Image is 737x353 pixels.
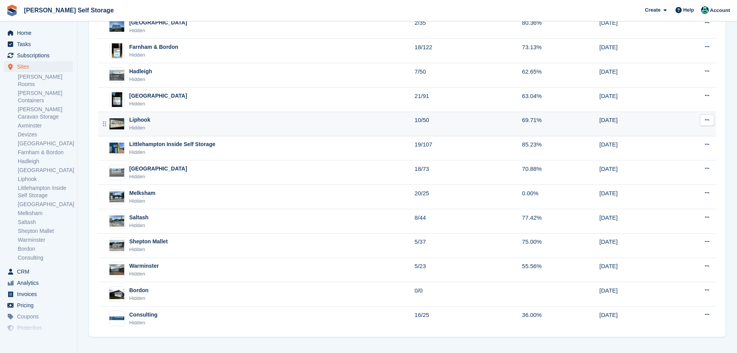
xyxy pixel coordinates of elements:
[129,148,215,156] div: Hidden
[129,27,187,34] div: Hidden
[17,61,63,72] span: Sites
[18,167,73,174] a: [GEOGRAPHIC_DATA]
[129,286,149,294] div: Bordon
[599,258,673,282] td: [DATE]
[522,258,599,282] td: 55.56%
[599,14,673,39] td: [DATE]
[522,160,599,185] td: 70.88%
[109,240,124,251] img: Image of Shepton Mallet site
[599,88,673,112] td: [DATE]
[18,219,73,226] a: Saltash
[129,238,168,246] div: Shepton Mallet
[4,300,73,311] a: menu
[415,185,522,209] td: 20/25
[129,43,178,51] div: Farnham & Bordon
[415,112,522,136] td: 10/50
[129,246,168,253] div: Hidden
[701,6,709,14] img: Jenna Pearcy
[4,39,73,50] a: menu
[109,215,124,227] img: Image of Saltash site
[415,14,522,39] td: 2/35
[18,149,73,156] a: Farnham & Bordon
[129,67,152,76] div: Hadleigh
[18,90,73,104] a: [PERSON_NAME] Containers
[645,6,660,14] span: Create
[109,70,124,81] img: Image of Hadleigh site
[522,136,599,160] td: 85.23%
[109,317,124,320] img: Image of Consulting site
[415,136,522,160] td: 19/107
[522,209,599,234] td: 77.42%
[129,116,150,124] div: Liphook
[18,158,73,165] a: Hadleigh
[17,28,63,38] span: Home
[4,322,73,333] a: menu
[129,197,156,205] div: Hidden
[415,209,522,234] td: 8/44
[4,311,73,322] a: menu
[522,14,599,39] td: 80.36%
[18,131,73,138] a: Devizes
[599,307,673,331] td: [DATE]
[129,100,187,108] div: Hidden
[522,88,599,112] td: 63.04%
[415,233,522,258] td: 5/37
[17,300,63,311] span: Pricing
[599,209,673,234] td: [DATE]
[599,39,673,63] td: [DATE]
[415,160,522,185] td: 18/73
[522,233,599,258] td: 75.00%
[109,21,124,32] img: Image of Eastbourne site
[129,319,157,327] div: Hidden
[129,92,187,100] div: [GEOGRAPHIC_DATA]
[4,289,73,300] a: menu
[599,233,673,258] td: [DATE]
[17,266,63,277] span: CRM
[18,210,73,217] a: Melksham
[112,92,122,107] img: Image of Isle Of Wight site
[599,185,673,209] td: [DATE]
[17,322,63,333] span: Protection
[18,140,73,147] a: [GEOGRAPHIC_DATA]
[18,73,73,88] a: [PERSON_NAME] Rooms
[415,307,522,331] td: 16/25
[17,334,63,344] span: Settings
[129,76,152,83] div: Hidden
[415,39,522,63] td: 18/122
[522,39,599,63] td: 73.13%
[4,50,73,61] a: menu
[599,136,673,160] td: [DATE]
[17,289,63,300] span: Invoices
[4,334,73,344] a: menu
[17,277,63,288] span: Analytics
[18,122,73,129] a: Axminster
[129,140,215,148] div: Littlehampton Inside Self Storage
[18,254,73,262] a: Consulting
[18,176,73,183] a: Liphook
[4,28,73,38] a: menu
[522,185,599,209] td: 0.00%
[683,6,694,14] span: Help
[6,5,18,16] img: stora-icon-8386f47178a22dfd0bd8f6a31ec36ba5ce8667c1dd55bd0f319d3a0aa187defe.svg
[18,245,73,253] a: Bordon
[599,112,673,136] td: [DATE]
[129,173,187,181] div: Hidden
[18,106,73,121] a: [PERSON_NAME] Caravan Storage
[109,143,124,154] img: Image of Littlehampton Inside Self Storage site
[17,50,63,61] span: Subscriptions
[129,311,157,319] div: Consulting
[522,307,599,331] td: 36.00%
[129,294,149,302] div: Hidden
[129,165,187,173] div: [GEOGRAPHIC_DATA]
[109,191,124,203] img: Image of Melksham site
[17,39,63,50] span: Tasks
[109,118,124,129] img: Image of Liphook site
[109,168,124,177] img: Image of Littlehampton site
[415,258,522,282] td: 5/23
[599,282,673,307] td: [DATE]
[129,270,159,278] div: Hidden
[18,236,73,244] a: Warminster
[129,19,187,27] div: [GEOGRAPHIC_DATA]
[109,264,124,276] img: Image of Warminster site
[415,63,522,88] td: 7/50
